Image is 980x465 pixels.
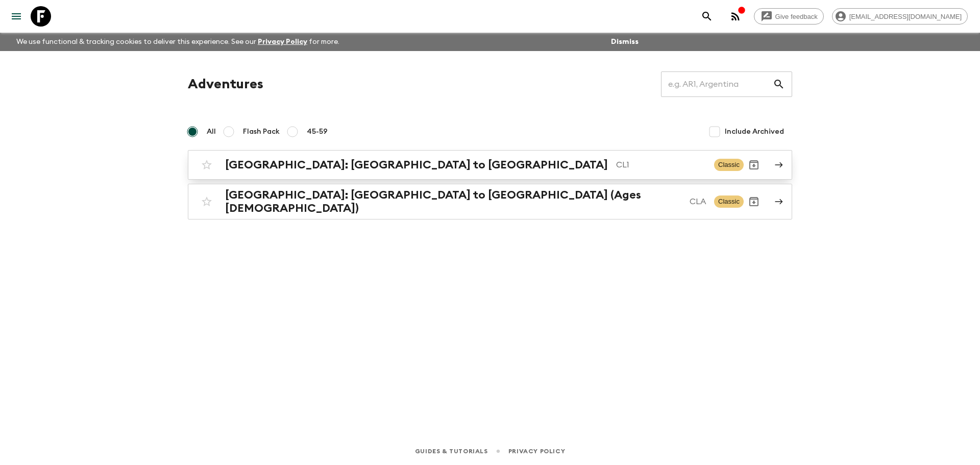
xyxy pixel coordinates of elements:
span: Give feedback [770,13,823,20]
a: [GEOGRAPHIC_DATA]: [GEOGRAPHIC_DATA] to [GEOGRAPHIC_DATA] (Ages [DEMOGRAPHIC_DATA])CLAClassicArchive [188,184,792,219]
p: We use functional & tracking cookies to deliver this experience. See our for more. [12,33,344,51]
button: Archive [744,155,764,175]
h2: [GEOGRAPHIC_DATA]: [GEOGRAPHIC_DATA] to [GEOGRAPHIC_DATA] (Ages [DEMOGRAPHIC_DATA]) [225,188,681,215]
h1: Adventures [188,74,263,94]
button: Dismiss [608,35,641,49]
span: Flash Pack [243,127,280,137]
span: [EMAIL_ADDRESS][DOMAIN_NAME] [844,13,967,20]
input: e.g. AR1, Argentina [661,70,773,99]
a: [GEOGRAPHIC_DATA]: [GEOGRAPHIC_DATA] to [GEOGRAPHIC_DATA]CL1ClassicArchive [188,150,792,180]
span: 45-59 [307,127,328,137]
span: Classic [714,195,744,208]
span: Include Archived [725,127,784,137]
h2: [GEOGRAPHIC_DATA]: [GEOGRAPHIC_DATA] to [GEOGRAPHIC_DATA] [225,158,608,172]
button: menu [6,6,27,27]
button: search adventures [697,6,717,27]
a: Privacy Policy [258,38,307,45]
span: Classic [714,159,744,171]
a: Give feedback [754,8,824,25]
div: [EMAIL_ADDRESS][DOMAIN_NAME] [832,8,968,25]
a: Guides & Tutorials [415,446,488,457]
span: All [207,127,216,137]
button: Archive [744,191,764,212]
p: CLA [690,195,706,208]
p: CL1 [616,159,706,171]
a: Privacy Policy [508,446,565,457]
